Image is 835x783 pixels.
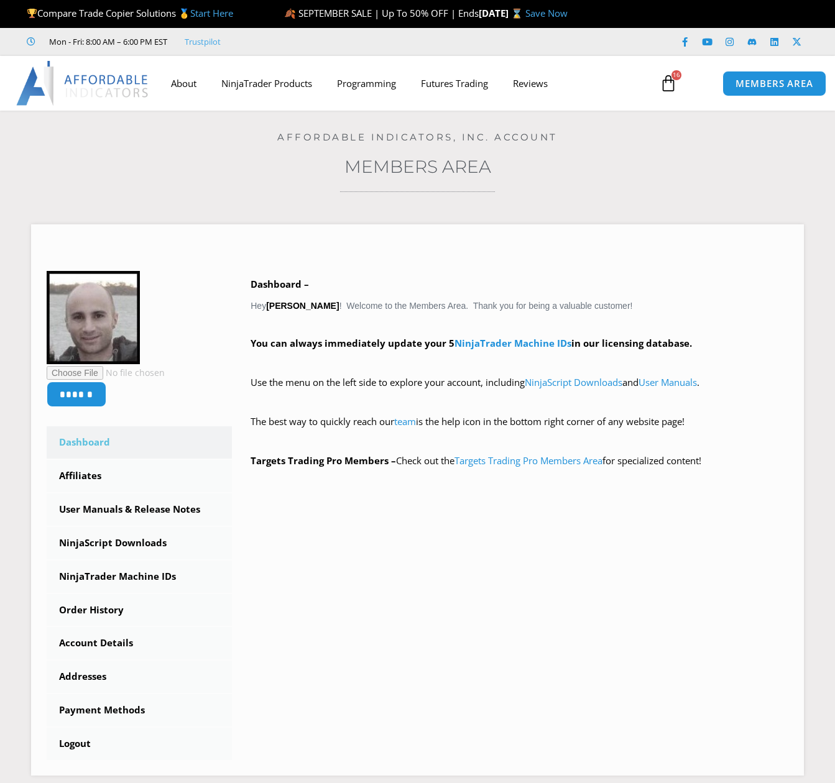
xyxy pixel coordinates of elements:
a: NinjaTrader Machine IDs [454,337,571,349]
a: Addresses [47,661,232,693]
a: About [159,69,209,98]
strong: You can always immediately update your 5 in our licensing database. [251,337,692,349]
a: Logout [47,728,232,760]
a: Members Area [344,156,491,177]
span: 🍂 SEPTEMBER SALE | Up To 50% OFF | Ends [284,7,479,19]
a: Order History [47,594,232,626]
a: 16 [641,65,696,101]
img: LogoAI | Affordable Indicators – NinjaTrader [16,61,150,106]
a: MEMBERS AREA [722,71,826,96]
a: Dashboard [47,426,232,459]
img: 71d51b727fd0980defc0926a584480a80dca29e5385b7c6ff19b9310cf076714 [47,271,140,364]
a: NinjaTrader Products [209,69,325,98]
a: NinjaScript Downloads [525,376,622,388]
a: Futures Trading [408,69,501,98]
b: Dashboard – [251,278,309,290]
a: Payment Methods [47,694,232,726]
span: MEMBERS AREA [736,79,813,88]
span: Mon - Fri: 8:00 AM – 6:00 PM EST [46,34,167,49]
a: NinjaTrader Machine IDs [47,561,232,593]
a: Account Details [47,627,232,659]
a: Save Now [525,7,568,19]
strong: [DATE] ⌛ [479,7,525,19]
a: NinjaScript Downloads [47,527,232,559]
a: Trustpilot [185,34,221,49]
div: Hey ! Welcome to the Members Area. Thank you for being a valuable customer! [251,276,788,470]
p: The best way to quickly reach our is the help icon in the bottom right corner of any website page! [251,413,788,448]
p: Check out the for specialized content! [251,452,788,470]
span: 16 [671,70,681,80]
nav: Account pages [47,426,232,759]
a: User Manuals [639,376,697,388]
img: 🏆 [27,9,37,18]
a: Reviews [501,69,560,98]
p: Use the menu on the left side to explore your account, including and . [251,374,788,409]
a: Start Here [190,7,233,19]
nav: Menu [159,69,652,98]
strong: [PERSON_NAME] [266,301,339,311]
a: User Manuals & Release Notes [47,493,232,526]
a: team [394,415,416,428]
a: Affiliates [47,460,232,492]
a: Affordable Indicators, Inc. Account [277,131,558,143]
span: Compare Trade Copier Solutions 🥇 [27,7,233,19]
strong: Targets Trading Pro Members – [251,454,396,467]
a: Targets Trading Pro Members Area [454,454,602,467]
a: Programming [325,69,408,98]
